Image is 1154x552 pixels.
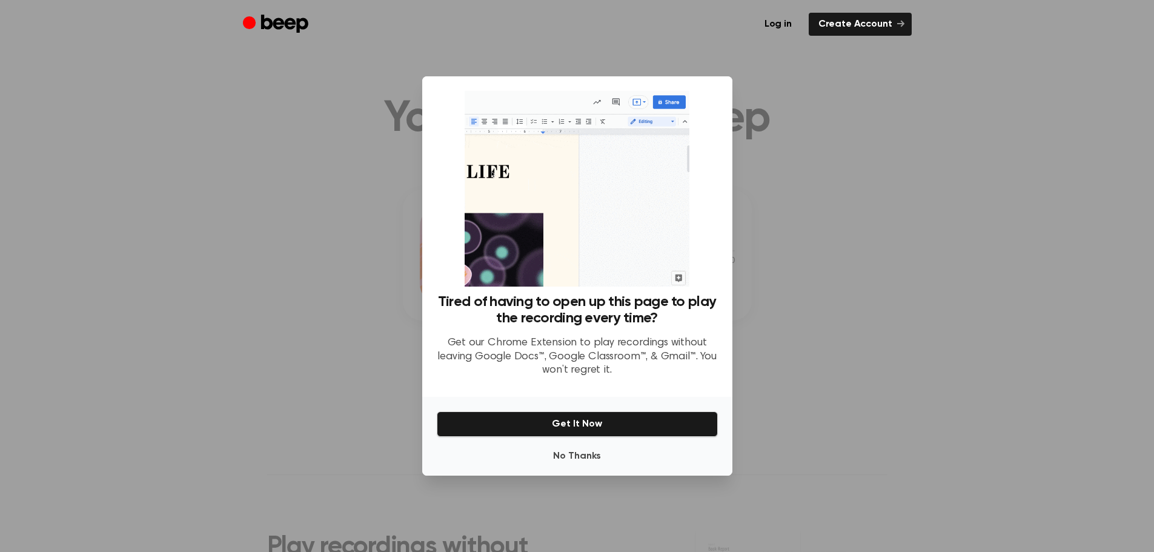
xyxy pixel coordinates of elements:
button: Get It Now [437,411,718,437]
img: Beep extension in action [465,91,689,287]
button: No Thanks [437,444,718,468]
a: Log in [755,13,801,36]
a: Create Account [809,13,912,36]
p: Get our Chrome Extension to play recordings without leaving Google Docs™, Google Classroom™, & Gm... [437,336,718,377]
h3: Tired of having to open up this page to play the recording every time? [437,294,718,327]
a: Beep [243,13,311,36]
